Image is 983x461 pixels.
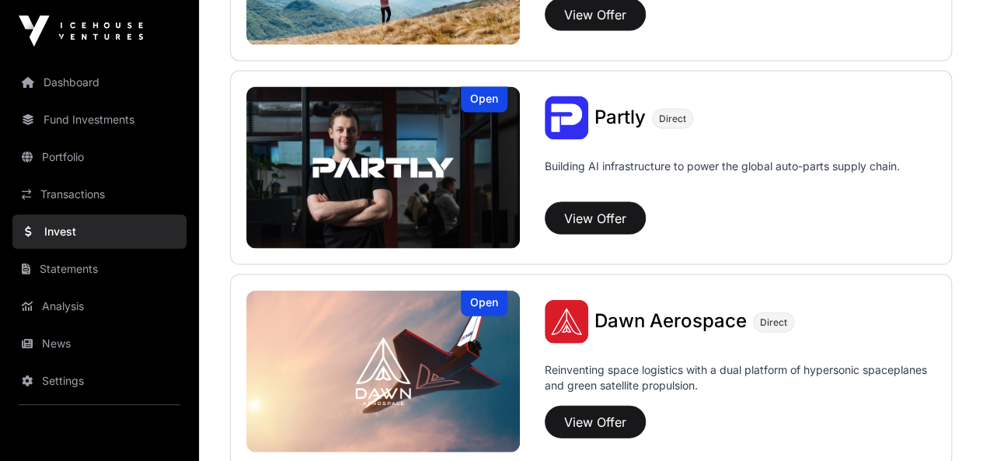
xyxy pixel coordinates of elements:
[545,406,646,438] button: View Offer
[12,215,186,249] a: Invest
[12,252,186,286] a: Statements
[594,106,646,128] span: Partly
[12,327,186,361] a: News
[545,159,900,196] p: Building AI infrastructure to power the global auto-parts supply chain.
[594,108,646,128] a: Partly
[545,362,936,400] p: Reinventing space logistics with a dual platform of hypersonic spaceplanes and green satellite pr...
[246,291,520,452] img: Dawn Aerospace
[12,364,186,398] a: Settings
[246,87,520,249] a: PartlyOpen
[246,291,520,452] a: Dawn AerospaceOpen
[12,177,186,211] a: Transactions
[545,202,646,235] button: View Offer
[461,291,507,316] div: Open
[461,87,507,113] div: Open
[12,65,186,100] a: Dashboard
[594,309,747,332] span: Dawn Aerospace
[905,386,983,461] iframe: Chat Widget
[760,316,787,329] span: Direct
[12,289,186,323] a: Analysis
[659,113,686,125] span: Direct
[594,312,747,332] a: Dawn Aerospace
[19,16,143,47] img: Icehouse Ventures Logo
[12,140,186,174] a: Portfolio
[12,103,186,137] a: Fund Investments
[545,96,588,140] img: Partly
[545,300,588,344] img: Dawn Aerospace
[246,87,520,249] img: Partly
